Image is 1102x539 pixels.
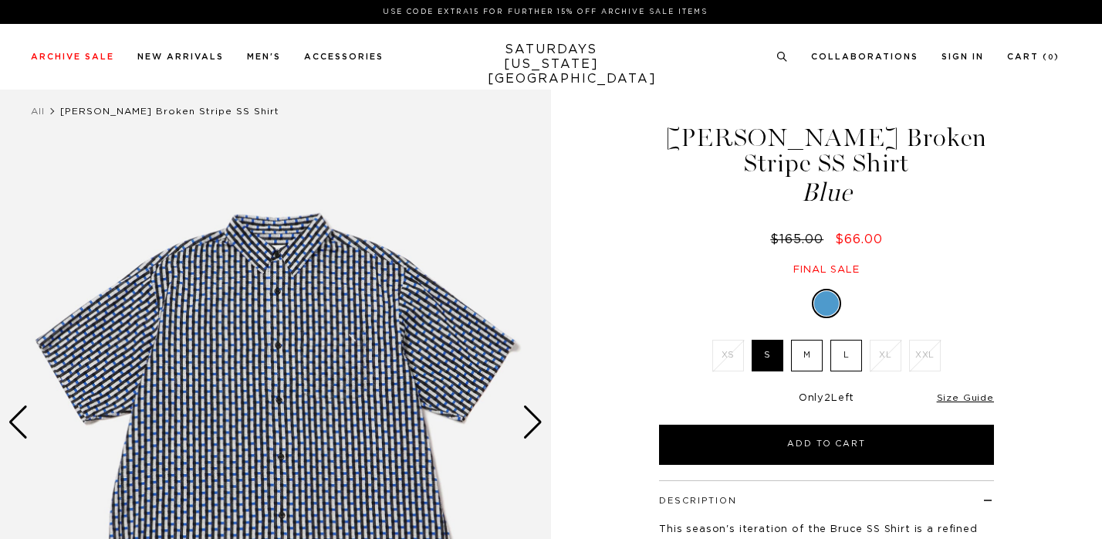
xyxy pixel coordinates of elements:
del: $165.00 [770,233,830,246]
label: M [791,340,823,371]
div: Only Left [659,392,994,405]
label: L [830,340,862,371]
span: Blue [657,180,996,205]
button: Description [659,497,737,505]
div: Next slide [522,405,543,439]
a: Archive Sale [31,53,114,61]
small: 0 [1048,54,1054,61]
a: SATURDAYS[US_STATE][GEOGRAPHIC_DATA] [488,42,615,86]
button: Add to Cart [659,425,994,465]
span: $66.00 [835,233,883,246]
a: New Arrivals [137,53,224,61]
h1: [PERSON_NAME] Broken Stripe SS Shirt [657,125,996,205]
p: Use Code EXTRA15 for Further 15% Off Archive Sale Items [37,6,1053,18]
a: Men's [247,53,281,61]
a: Size Guide [937,393,994,402]
a: Accessories [304,53,384,61]
a: Cart (0) [1007,53,1060,61]
span: 2 [824,393,831,403]
div: Previous slide [8,405,29,439]
label: S [752,340,783,371]
a: Collaborations [811,53,918,61]
span: [PERSON_NAME] Broken Stripe SS Shirt [60,107,279,116]
div: Final sale [657,263,996,276]
a: All [31,107,45,116]
a: Sign In [941,53,984,61]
